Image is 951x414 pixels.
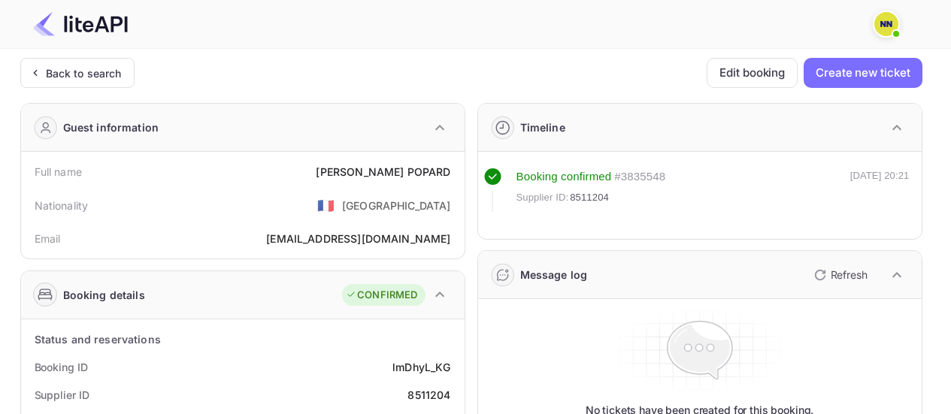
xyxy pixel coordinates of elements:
[407,387,450,403] div: 8511204
[63,287,145,303] div: Booking details
[266,231,450,246] div: [EMAIL_ADDRESS][DOMAIN_NAME]
[805,263,874,287] button: Refresh
[520,119,565,135] div: Timeline
[63,119,159,135] div: Guest information
[570,190,609,205] span: 8511204
[317,192,335,219] span: United States
[35,164,82,180] div: Full name
[831,267,868,283] p: Refresh
[516,168,612,186] div: Booking confirmed
[516,190,569,205] span: Supplier ID:
[707,58,798,88] button: Edit booking
[35,359,88,375] div: Booking ID
[874,12,898,36] img: N/A N/A
[614,168,665,186] div: # 3835548
[35,331,161,347] div: Status and reservations
[33,12,128,36] img: LiteAPI Logo
[392,359,450,375] div: lmDhyL_KG
[35,231,61,246] div: Email
[316,164,450,180] div: [PERSON_NAME] POPARD
[35,198,89,213] div: Nationality
[342,198,451,213] div: [GEOGRAPHIC_DATA]
[850,168,910,212] div: [DATE] 20:21
[35,387,89,403] div: Supplier ID
[346,288,417,303] div: CONFIRMED
[804,58,922,88] button: Create new ticket
[520,267,588,283] div: Message log
[46,65,122,81] div: Back to search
